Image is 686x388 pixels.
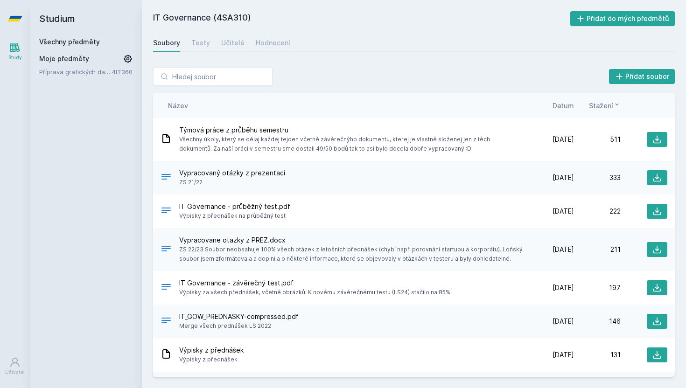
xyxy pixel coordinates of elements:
[574,245,621,254] div: 211
[153,11,570,26] h2: IT Governance (4SA310)
[553,101,574,111] button: Datum
[153,67,273,86] input: Hledej soubor
[179,178,285,187] span: ZS 21/22
[191,34,210,52] a: Testy
[161,243,172,256] div: DOCX
[39,54,89,63] span: Moje předměty
[39,67,112,76] a: Příprava grafických dat pro aplikace IS
[153,38,180,48] div: Soubory
[153,34,180,52] a: Soubory
[168,101,188,111] button: Název
[161,315,172,328] div: PDF
[179,135,524,153] span: Všechny úkoly, který se dělaj každej tejden včetně závěrečnýho dokumentu, kterej je vlastně slože...
[553,207,574,216] span: [DATE]
[2,352,28,381] a: Uživatel
[589,101,613,111] span: Stažení
[161,281,172,295] div: PDF
[589,101,621,111] button: Stažení
[179,168,285,178] span: Vypracovaný otázky z prezentací
[179,211,290,221] span: Výpisky z přednášek na průběžný test
[609,69,675,84] button: Přidat soubor
[179,355,244,364] span: Výpisky z přednášek
[112,68,133,76] a: 4IT360
[179,236,524,245] span: Vypracovane otazky z PREZ.docx
[574,207,621,216] div: 222
[553,135,574,144] span: [DATE]
[574,135,621,144] div: 511
[570,11,675,26] button: Přidat do mých předmětů
[553,350,574,360] span: [DATE]
[8,54,22,61] div: Study
[553,317,574,326] span: [DATE]
[553,245,574,254] span: [DATE]
[574,350,621,360] div: 131
[161,205,172,218] div: PDF
[574,283,621,292] div: 197
[553,173,574,182] span: [DATE]
[179,245,524,263] span: ZS 22/23 Soubor neobsahuje 100% všech otázek z letošních přednášek (chybí např. porovnání startup...
[553,283,574,292] span: [DATE]
[161,171,172,185] div: .DOCX
[179,312,299,321] span: IT_GOW_PREDNASKY-compressed.pdf
[221,38,245,48] div: Učitelé
[5,369,25,376] div: Uživatel
[179,346,244,355] span: Výpisky z přednášek
[179,278,452,288] span: IT Governance - závěrečný test.pdf
[256,34,290,52] a: Hodnocení
[39,38,100,46] a: Všechny předměty
[221,34,245,52] a: Učitelé
[574,173,621,182] div: 333
[191,38,210,48] div: Testy
[179,202,290,211] span: IT Governance - průběžný test.pdf
[2,37,28,66] a: Study
[179,125,524,135] span: Týmová práce z průběhu semestru
[574,317,621,326] div: 146
[256,38,290,48] div: Hodnocení
[179,321,299,331] span: Merge všech prednášek LS 2022
[179,288,452,297] span: Výpisky za všech přednášek, včetně obrázků. K novému závěrečnému testu (LS24) stačilo na 85%.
